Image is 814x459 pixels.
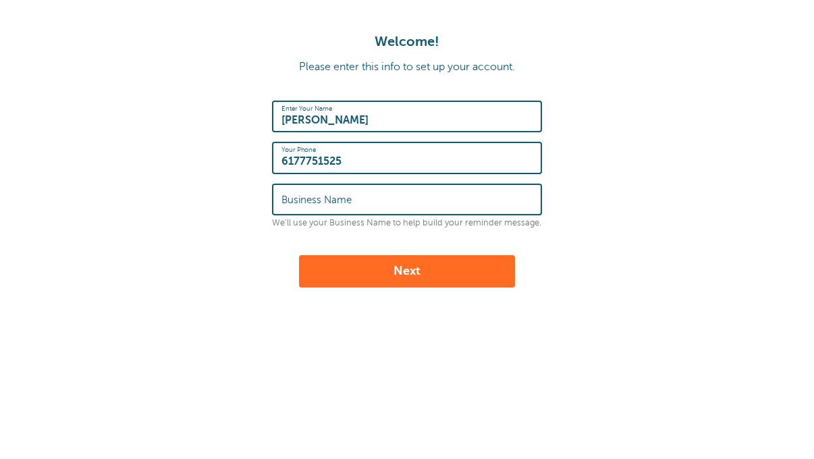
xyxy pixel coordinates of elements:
p: We'll use your Business Name to help build your reminder message. [272,218,542,228]
button: Next [299,255,515,288]
label: Enter Your Name [281,105,332,113]
label: Business Name [281,194,352,206]
h1: Welcome! [13,34,801,50]
label: Your Phone [281,146,316,154]
p: Please enter this info to set up your account. [13,61,801,74]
